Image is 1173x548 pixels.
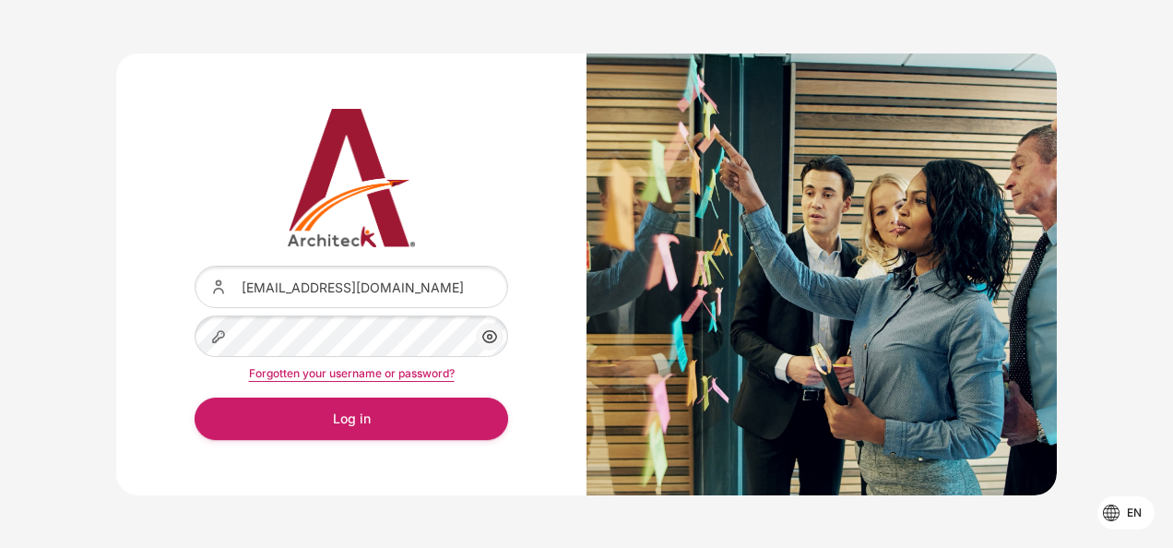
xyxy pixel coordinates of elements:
a: Forgotten your username or password? [249,366,455,380]
img: Architeck 12 [195,109,508,247]
input: Username [195,266,508,307]
button: Log in [195,398,508,439]
button: Languages [1097,496,1155,530]
a: Architeck 12 Architeck 12 [195,109,508,247]
span: en [1127,505,1142,521]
